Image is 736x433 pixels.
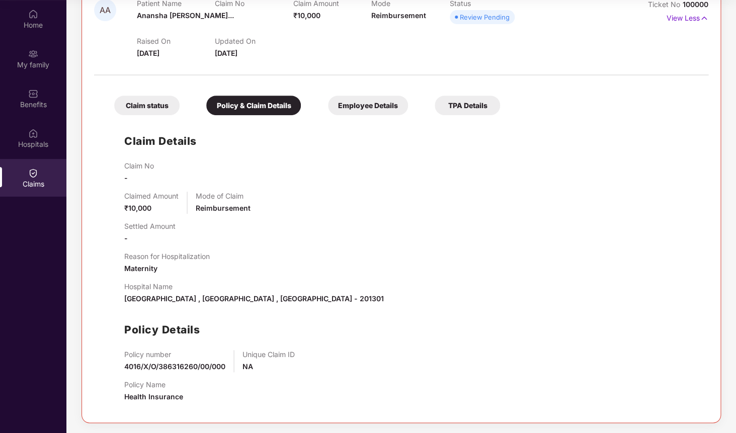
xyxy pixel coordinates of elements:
[28,168,38,178] img: svg+xml;base64,PHN2ZyBpZD0iQ2xhaW0iIHhtbG5zPSJodHRwOi8vd3d3LnczLm9yZy8yMDAwL3N2ZyIgd2lkdGg9IjIwIi...
[124,282,384,291] p: Hospital Name
[124,234,128,242] span: -
[124,174,128,182] span: -
[124,380,183,389] p: Policy Name
[137,37,215,45] p: Raised On
[124,222,176,230] p: Settled Amount
[28,49,38,59] img: svg+xml;base64,PHN2ZyB3aWR0aD0iMjAiIGhlaWdodD0iMjAiIHZpZXdCb3g9IjAgMCAyMCAyMCIgZmlsbD0ibm9uZSIgeG...
[328,96,408,115] div: Employee Details
[460,12,510,22] div: Review Pending
[124,161,154,170] p: Claim No
[137,49,159,57] span: [DATE]
[124,252,210,261] p: Reason for Hospitalization
[196,204,251,212] span: Reimbursement
[293,11,320,20] span: ₹10,000
[242,362,253,371] span: NA
[700,13,708,24] img: svg+xml;base64,PHN2ZyB4bWxucz0iaHR0cDovL3d3dy53My5vcmcvMjAwMC9zdmciIHdpZHRoPSIxNyIgaGVpZ2h0PSIxNy...
[28,89,38,99] img: svg+xml;base64,PHN2ZyBpZD0iQmVuZWZpdHMiIHhtbG5zPSJodHRwOi8vd3d3LnczLm9yZy8yMDAwL3N2ZyIgd2lkdGg9Ij...
[215,49,237,57] span: [DATE]
[371,11,426,20] span: Reimbursement
[137,11,234,20] span: Anansha [PERSON_NAME]...
[28,9,38,19] img: svg+xml;base64,PHN2ZyBpZD0iSG9tZSIgeG1sbnM9Imh0dHA6Ly93d3cudzMub3JnLzIwMDAvc3ZnIiB3aWR0aD0iMjAiIG...
[206,96,301,115] div: Policy & Claim Details
[124,192,179,200] p: Claimed Amount
[124,362,225,371] span: 4016/X/O/386316260/00/000
[242,350,295,359] p: Unique Claim ID
[124,392,183,401] span: Health Insurance
[114,96,180,115] div: Claim status
[435,96,500,115] div: TPA Details
[124,133,197,149] h1: Claim Details
[124,350,225,359] p: Policy number
[100,6,111,15] span: AA
[196,192,251,200] p: Mode of Claim
[215,37,293,45] p: Updated On
[667,10,708,24] p: View Less
[28,128,38,138] img: svg+xml;base64,PHN2ZyBpZD0iSG9zcGl0YWxzIiB4bWxucz0iaHR0cDovL3d3dy53My5vcmcvMjAwMC9zdmciIHdpZHRoPS...
[124,321,200,338] h1: Policy Details
[215,11,218,20] span: -
[124,294,384,303] span: [GEOGRAPHIC_DATA] , [GEOGRAPHIC_DATA] , [GEOGRAPHIC_DATA] - 201301
[124,264,157,273] span: Maternity
[124,204,151,212] span: ₹10,000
